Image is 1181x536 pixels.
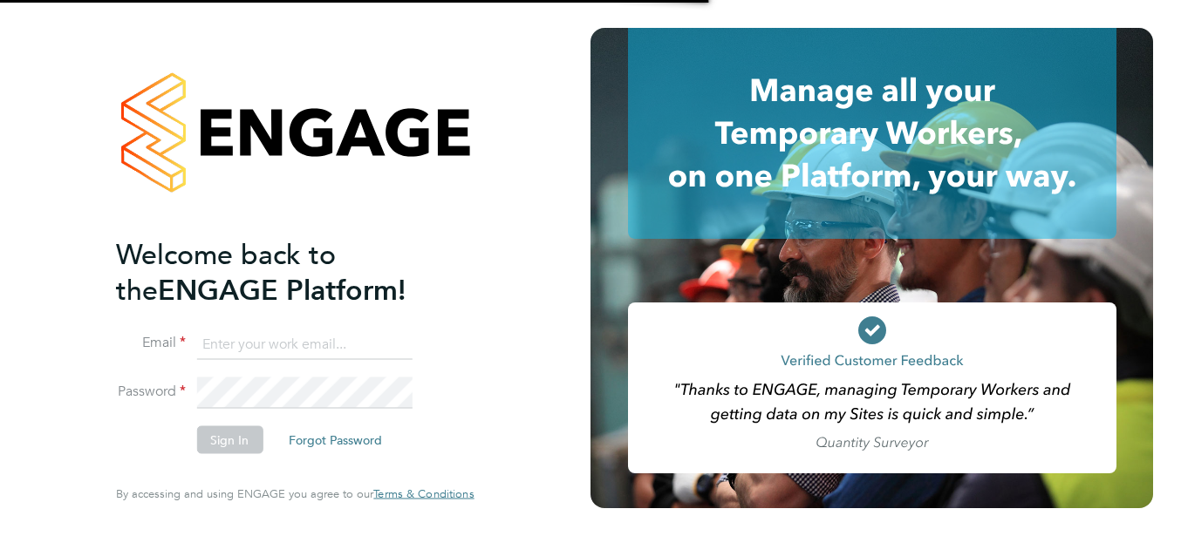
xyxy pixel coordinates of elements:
[275,426,396,454] button: Forgot Password
[116,236,456,308] h2: ENGAGE Platform!
[196,426,263,454] button: Sign In
[116,237,336,307] span: Welcome back to the
[116,383,186,401] label: Password
[373,487,474,501] a: Terms & Conditions
[116,486,474,501] span: By accessing and using ENGAGE you agree to our
[116,334,186,352] label: Email
[196,329,412,360] input: Enter your work email...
